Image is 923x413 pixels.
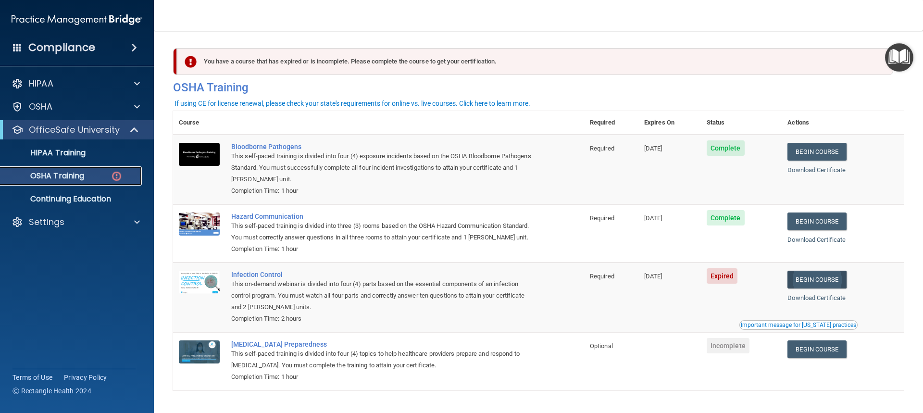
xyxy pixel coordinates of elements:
[28,41,95,54] h4: Compliance
[231,243,536,255] div: Completion Time: 1 hour
[12,124,139,136] a: OfficeSafe University
[173,81,904,94] h4: OSHA Training
[6,148,86,158] p: HIPAA Training
[6,194,137,204] p: Continuing Education
[787,340,846,358] a: Begin Course
[64,373,107,382] a: Privacy Policy
[644,214,662,222] span: [DATE]
[231,313,536,325] div: Completion Time: 2 hours
[231,371,536,383] div: Completion Time: 1 hour
[701,111,782,135] th: Status
[111,170,123,182] img: danger-circle.6113f641.png
[231,271,536,278] a: Infection Control
[707,268,738,284] span: Expired
[231,278,536,313] div: This on-demand webinar is divided into four (4) parts based on the essential components of an inf...
[231,348,536,371] div: This self-paced training is divided into four (4) topics to help healthcare providers prepare and...
[29,78,53,89] p: HIPAA
[707,338,749,353] span: Incomplete
[12,78,140,89] a: HIPAA
[707,140,745,156] span: Complete
[12,386,91,396] span: Ⓒ Rectangle Health 2024
[231,340,536,348] a: [MEDICAL_DATA] Preparedness
[12,216,140,228] a: Settings
[787,143,846,161] a: Begin Course
[12,10,142,29] img: PMB logo
[787,166,846,174] a: Download Certificate
[782,111,904,135] th: Actions
[175,100,530,107] div: If using CE for license renewal, please check your state's requirements for online vs. live cours...
[231,150,536,185] div: This self-paced training is divided into four (4) exposure incidents based on the OSHA Bloodborne...
[590,145,614,152] span: Required
[638,111,701,135] th: Expires On
[644,273,662,280] span: [DATE]
[6,171,84,181] p: OSHA Training
[787,294,846,301] a: Download Certificate
[584,111,638,135] th: Required
[231,143,536,150] a: Bloodborne Pathogens
[177,48,893,75] div: You have a course that has expired or is incomplete. Please complete the course to get your certi...
[231,185,536,197] div: Completion Time: 1 hour
[173,99,532,108] button: If using CE for license renewal, please check your state's requirements for online vs. live cours...
[173,111,225,135] th: Course
[29,101,53,113] p: OSHA
[29,216,64,228] p: Settings
[12,373,52,382] a: Terms of Use
[739,320,858,330] button: Read this if you are a dental practitioner in the state of CA
[885,43,913,72] button: Open Resource Center
[590,342,613,350] span: Optional
[231,220,536,243] div: This self-paced training is divided into three (3) rooms based on the OSHA Hazard Communication S...
[29,124,120,136] p: OfficeSafe University
[741,322,856,328] div: Important message for [US_STATE] practices
[590,273,614,280] span: Required
[707,210,745,225] span: Complete
[590,214,614,222] span: Required
[12,101,140,113] a: OSHA
[231,213,536,220] a: Hazard Communication
[644,145,662,152] span: [DATE]
[787,236,846,243] a: Download Certificate
[185,56,197,68] img: exclamation-circle-solid-danger.72ef9ffc.png
[787,271,846,288] a: Begin Course
[787,213,846,230] a: Begin Course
